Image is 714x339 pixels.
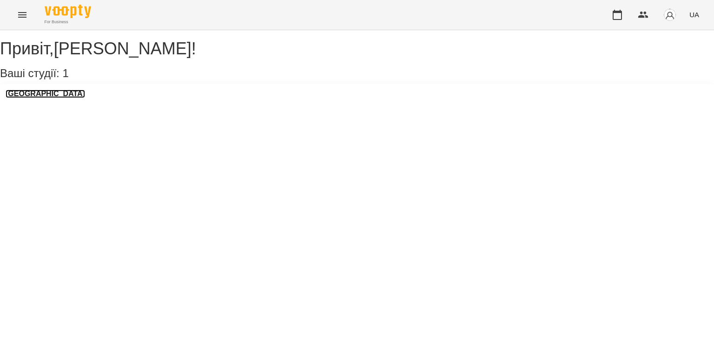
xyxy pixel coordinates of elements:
span: For Business [45,19,91,25]
img: Voopty Logo [45,5,91,18]
img: avatar_s.png [663,8,676,21]
button: UA [686,6,703,23]
span: UA [689,10,699,20]
span: 1 [62,67,68,79]
button: Menu [11,4,33,26]
a: [GEOGRAPHIC_DATA] [6,90,85,98]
